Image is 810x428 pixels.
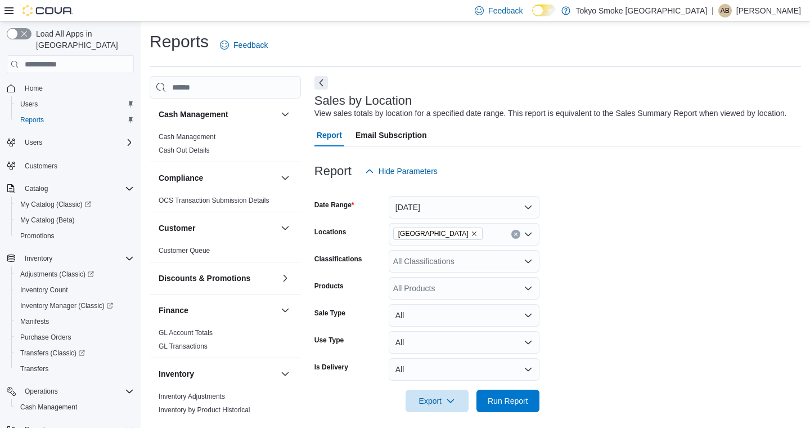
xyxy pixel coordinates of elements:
span: Transfers (Classic) [16,346,134,360]
h3: Inventory [159,368,194,380]
span: Operations [20,385,134,398]
button: Next [314,76,328,90]
button: All [389,331,539,354]
span: Cash Out Details [159,146,210,155]
button: Users [2,135,138,150]
button: Inventory [2,251,138,266]
label: Use Type [314,336,344,345]
span: Cash Management [16,400,134,414]
a: Adjustments (Classic) [16,267,98,281]
span: My Catalog (Classic) [16,198,134,211]
button: Discounts & Promotions [278,271,292,285]
button: Customer [159,222,276,234]
button: Compliance [278,171,292,185]
span: Inventory by Product Historical [159,405,250,414]
span: Report [317,124,342,146]
label: Date Range [314,200,354,209]
button: Transfers [11,361,138,377]
h3: Finance [159,305,188,316]
span: Load All Apps in [GEOGRAPHIC_DATA] [31,28,134,51]
button: Customer [278,221,292,235]
h3: Compliance [159,172,203,184]
button: Discounts & Promotions [159,273,276,284]
span: AB [721,4,730,17]
a: GL Account Totals [159,329,213,337]
a: Promotions [16,229,59,243]
span: Customer Queue [159,246,210,255]
label: Classifications [314,255,362,264]
a: GL Transactions [159,342,208,350]
button: Remove Manitoba from selection in this group [471,230,478,237]
button: Cash Management [278,108,292,121]
button: Cash Management [11,399,138,415]
span: Users [16,97,134,111]
span: Home [20,81,134,95]
h3: Cash Management [159,109,228,120]
span: Inventory [20,252,134,265]
span: Inventory Count [20,286,68,295]
div: Alexa Bereznycky [718,4,732,17]
span: Users [25,138,42,147]
button: Export [406,390,469,412]
a: My Catalog (Classic) [11,197,138,212]
button: Open list of options [524,284,533,293]
span: Customers [25,162,57,171]
span: Manifests [20,317,49,326]
button: Open list of options [524,230,533,239]
span: Inventory Adjustments [159,392,225,401]
span: Cash Management [20,403,77,412]
span: My Catalog (Beta) [16,213,134,227]
button: Customers [2,157,138,173]
button: Users [11,96,138,112]
span: Feedback [233,39,268,51]
button: Users [20,136,47,149]
a: Inventory Manager (Classic) [16,299,118,313]
a: Transfers [16,362,53,376]
button: Home [2,80,138,96]
span: Customers [20,158,134,172]
button: Run Report [476,390,539,412]
a: Inventory by Product Historical [159,406,250,414]
a: Customer Queue [159,247,210,255]
h1: Reports [150,30,209,53]
button: My Catalog (Beta) [11,212,138,228]
div: View sales totals by location for a specified date range. This report is equivalent to the Sales ... [314,108,787,119]
button: Inventory [20,252,57,265]
span: Inventory [25,254,52,263]
span: Operations [25,387,58,396]
button: Inventory Count [11,282,138,298]
span: Users [20,136,134,149]
span: Inventory Count [16,283,134,297]
span: My Catalog (Classic) [20,200,91,209]
label: Sale Type [314,309,345,318]
a: My Catalog (Classic) [16,198,96,211]
button: Promotions [11,228,138,244]
p: | [712,4,714,17]
h3: Discounts & Promotions [159,273,250,284]
span: Inventory Manager (Classic) [16,299,134,313]
span: Transfers [16,362,134,376]
a: Inventory Adjustments [159,393,225,400]
span: Catalog [20,182,134,195]
span: Manifests [16,315,134,328]
span: Reports [20,115,44,124]
div: Customer [150,244,301,262]
button: Clear input [511,230,520,239]
a: Transfers (Classic) [16,346,89,360]
span: Reports [16,113,134,127]
span: Inventory Manager (Classic) [20,301,113,310]
span: Transfers (Classic) [20,349,85,358]
button: Hide Parameters [361,160,442,182]
span: GL Account Totals [159,328,213,337]
a: Users [16,97,42,111]
label: Is Delivery [314,363,348,372]
p: [PERSON_NAME] [736,4,801,17]
a: Cash Management [159,133,215,141]
a: My Catalog (Beta) [16,213,79,227]
span: Feedback [488,5,523,16]
p: Tokyo Smoke [GEOGRAPHIC_DATA] [576,4,708,17]
span: Export [412,390,462,412]
span: My Catalog (Beta) [20,216,75,225]
h3: Sales by Location [314,94,412,108]
button: Finance [278,304,292,317]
